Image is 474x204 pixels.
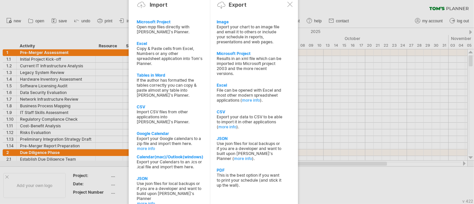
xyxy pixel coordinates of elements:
[137,146,203,151] a: more info
[217,88,283,103] div: File can be opened with Excel and most other modern spreadsheet applications ( ).
[217,19,283,24] div: Image
[217,24,283,44] div: Export your chart to an image file and email it to others or include your schedule in reports, pr...
[217,51,283,56] div: Microsoft Project
[217,168,283,173] div: PDF
[217,83,283,88] div: Excel
[217,114,283,129] div: Export your data to CSV to be able to import it in other applications ( ).
[217,173,283,188] div: This is the best option if you want to print your schedule (and stick it up the wall).
[150,1,167,8] div: Import
[217,136,283,141] div: JSON
[217,56,283,76] div: Results in an xml file which can be imported into Microsoft project 2003 and the more recent vers...
[229,1,246,8] div: Export
[219,124,237,129] a: more info
[242,98,260,103] a: more info
[137,46,203,66] div: Copy & Paste cells from Excel, Numbers or any other spreadsheet application into Tom's Planner.
[217,109,283,114] div: CSV
[137,73,203,78] div: Tables in Word
[234,156,252,161] a: more info
[137,41,203,46] div: Excel
[137,78,203,98] div: If the author has formatted the tables correctly you can copy & paste almost any table into [PERS...
[217,141,283,161] div: Use json files for local backups or if you are a developer and want to built upon [PERSON_NAME]'s...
